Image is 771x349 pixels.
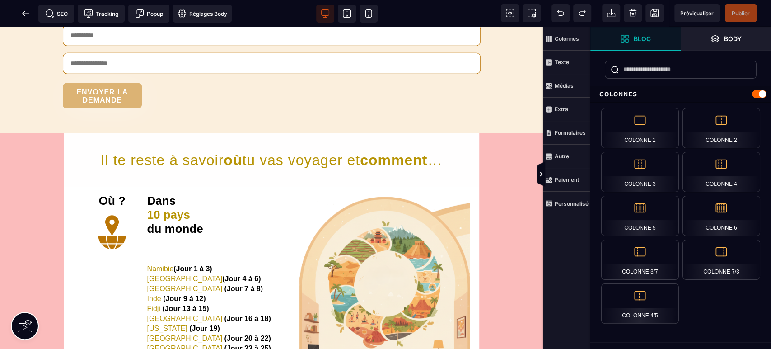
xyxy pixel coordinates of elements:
div: Colonne 6 [682,196,760,236]
strong: Colonnes [555,35,579,42]
span: Enregistrer [645,4,664,22]
b: (Jour 19) [189,297,220,305]
b: (Jour 7 à 8) [224,258,263,265]
span: Texte [543,51,590,74]
strong: Extra [555,106,568,113]
span: Ouvrir les calques [681,27,771,51]
strong: Paiement [555,176,579,183]
span: Afficher les vues [590,161,599,188]
b: (Jour 23 à 25) [224,317,271,325]
strong: Formulaires [555,129,586,136]
div: Colonne 1 [601,108,679,148]
div: Colonne 4/5 [601,283,679,324]
span: Voir les composants [501,4,519,22]
strong: Body [724,35,742,42]
span: Importer [602,4,620,22]
span: Paiement [543,168,590,192]
span: Publier [732,10,750,17]
span: Enregistrer le contenu [725,4,757,22]
b: Où ? [99,167,126,186]
span: Personnalisé [543,192,590,215]
b: (Jour 13 à 15) [162,278,209,285]
span: Voir tablette [338,5,356,23]
b: Dans du monde [147,167,203,208]
div: Colonnes [590,86,771,103]
span: Capture d'écran [523,4,541,22]
div: Colonne 2 [682,108,760,148]
strong: Médias [555,82,574,89]
div: Colonne 3 [601,152,679,192]
b: (Jour 16 à 18) [224,288,271,295]
span: Réglages Body [178,9,227,18]
div: Colonne 7/3 [682,240,760,280]
span: Extra [543,98,590,121]
b: (Jour 20 à 22) [224,307,271,315]
div: Colonne 4 [682,152,760,192]
span: SEO [45,9,68,18]
span: Défaire [551,4,570,22]
div: Colonne 5 [601,196,679,236]
span: Créer une alerte modale [128,5,169,23]
span: Rétablir [573,4,591,22]
button: ENVOYER LA DEMANDE [63,56,142,81]
span: Code de suivi [78,5,125,23]
span: Nettoyage [624,4,642,22]
span: Favicon [173,5,232,23]
span: Formulaires [543,121,590,145]
strong: Bloc [634,35,651,42]
span: Colonnes [543,27,590,51]
img: 67dca4a448d498e9d3f7975feb6522a3_noun-location-2096878-BB7507.svg [92,185,132,226]
b: (Jour 1 à 3) [173,238,212,245]
span: Voir bureau [316,5,334,23]
span: Voir mobile [360,5,378,23]
span: Retour [17,5,35,23]
span: Prévisualiser [680,10,714,17]
span: Ouvrir les blocs [590,27,681,51]
span: Popup [135,9,163,18]
span: Médias [543,74,590,98]
strong: Autre [555,153,569,160]
b: (Jour 4 à 6) [222,248,261,255]
span: Autre [543,145,590,168]
strong: Personnalisé [555,200,589,207]
span: Tracking [84,9,118,18]
span: Métadata SEO [38,5,74,23]
strong: Texte [555,59,569,66]
span: Aperçu [674,4,720,22]
div: Colonne 3/7 [601,240,679,280]
b: (Jour 9 à 12) [163,268,206,275]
